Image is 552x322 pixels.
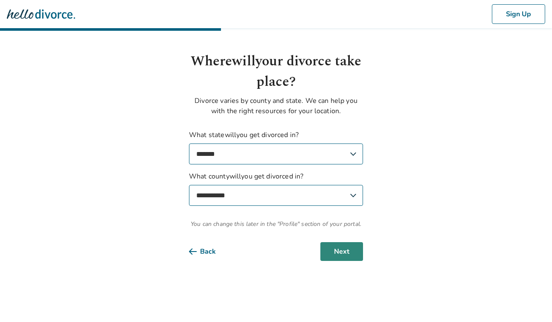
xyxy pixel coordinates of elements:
button: Next [320,242,363,261]
label: What state will you get divorced in? [189,130,363,164]
select: What countywillyou get divorced in? [189,185,363,206]
span: You can change this later in the "Profile" section of your portal. [189,220,363,228]
button: Back [189,242,230,261]
p: Divorce varies by county and state. We can help you with the right resources for your location. [189,96,363,116]
select: What statewillyou get divorced in? [189,143,363,164]
button: Sign Up [492,4,545,24]
h1: Where will your divorce take place? [189,51,363,92]
label: What county will you get divorced in? [189,171,363,206]
iframe: Chat Widget [509,281,552,322]
img: Hello Divorce Logo [7,6,75,23]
